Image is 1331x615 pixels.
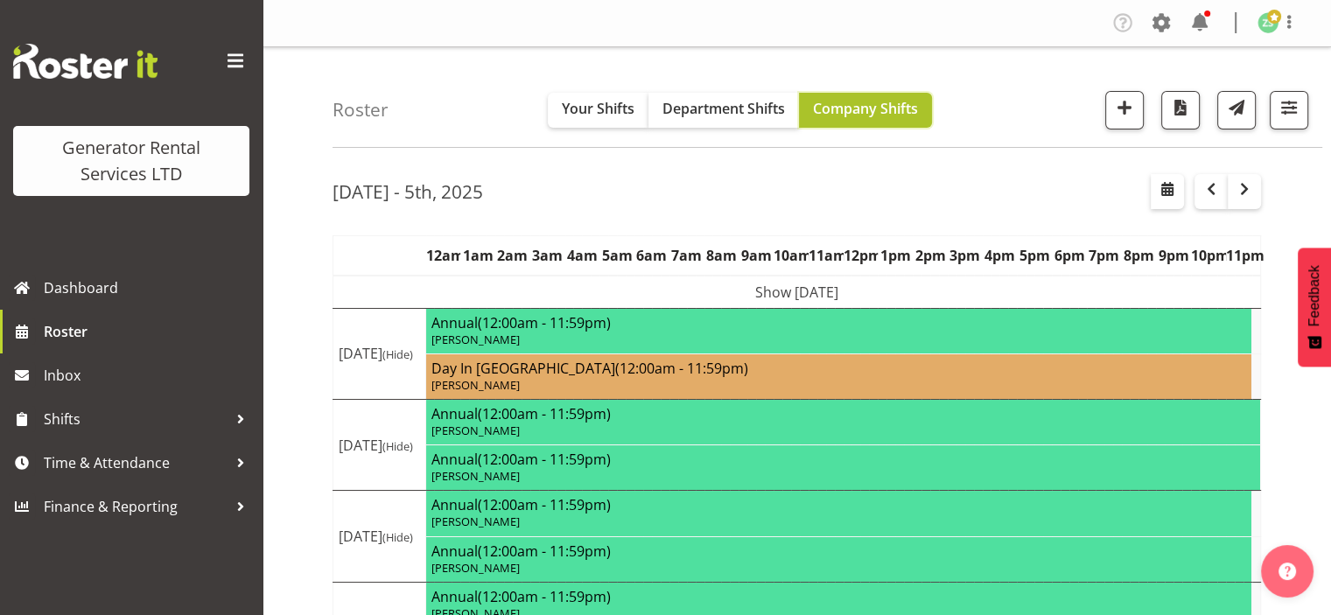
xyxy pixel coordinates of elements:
[739,235,774,276] th: 9am
[44,450,228,476] span: Time & Attendance
[460,235,495,276] th: 1am
[844,235,879,276] th: 12pm
[495,235,530,276] th: 2am
[44,406,228,432] span: Shifts
[478,404,611,423] span: (12:00am - 11:59pm)
[913,235,948,276] th: 2pm
[530,235,565,276] th: 3am
[478,450,611,469] span: (12:00am - 11:59pm)
[478,313,611,332] span: (12:00am - 11:59pm)
[1270,91,1308,129] button: Filter Shifts
[333,308,426,399] td: [DATE]
[599,235,634,276] th: 5am
[44,493,228,520] span: Finance & Reporting
[426,235,461,276] th: 12am
[431,542,1246,560] h4: Annual
[662,99,785,118] span: Department Shifts
[704,235,739,276] th: 8am
[431,332,520,347] span: [PERSON_NAME]
[615,359,748,378] span: (12:00am - 11:59pm)
[333,491,426,582] td: [DATE]
[565,235,600,276] th: 4am
[382,438,413,454] span: (Hide)
[431,405,1255,423] h4: Annual
[478,542,611,561] span: (12:00am - 11:59pm)
[431,560,520,576] span: [PERSON_NAME]
[1151,174,1184,209] button: Select a specific date within the roster.
[669,235,704,276] th: 7am
[562,99,634,118] span: Your Shifts
[431,468,520,484] span: [PERSON_NAME]
[1257,12,1278,33] img: zach-satiu198.jpg
[948,235,983,276] th: 3pm
[1122,235,1157,276] th: 8pm
[431,496,1246,514] h4: Annual
[548,93,648,128] button: Your Shifts
[44,318,254,345] span: Roster
[478,587,611,606] span: (12:00am - 11:59pm)
[1087,235,1122,276] th: 7pm
[1278,563,1296,580] img: help-xxl-2.png
[13,44,158,79] img: Rosterit website logo
[878,235,913,276] th: 1pm
[1052,235,1087,276] th: 6pm
[478,495,611,514] span: (12:00am - 11:59pm)
[333,276,1261,309] td: Show [DATE]
[799,93,932,128] button: Company Shifts
[1306,265,1322,326] span: Feedback
[774,235,809,276] th: 10am
[1226,235,1261,276] th: 11pm
[431,451,1255,468] h4: Annual
[333,400,426,491] td: [DATE]
[431,314,1246,332] h4: Annual
[1298,248,1331,367] button: Feedback - Show survey
[431,514,520,529] span: [PERSON_NAME]
[1017,235,1052,276] th: 5pm
[333,180,483,203] h2: [DATE] - 5th, 2025
[813,99,918,118] span: Company Shifts
[31,135,232,187] div: Generator Rental Services LTD
[382,529,413,545] span: (Hide)
[382,346,413,362] span: (Hide)
[431,423,520,438] span: [PERSON_NAME]
[1161,91,1200,129] button: Download a PDF of the roster according to the set date range.
[1156,235,1191,276] th: 9pm
[44,275,254,301] span: Dashboard
[431,377,520,393] span: [PERSON_NAME]
[431,588,1246,605] h4: Annual
[333,100,389,120] h4: Roster
[634,235,669,276] th: 6am
[431,360,1246,377] h4: Day In [GEOGRAPHIC_DATA]
[44,362,254,388] span: Inbox
[809,235,844,276] th: 11am
[1105,91,1144,129] button: Add a new shift
[648,93,799,128] button: Department Shifts
[1217,91,1256,129] button: Send a list of all shifts for the selected filtered period to all rostered employees.
[1191,235,1226,276] th: 10pm
[983,235,1018,276] th: 4pm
